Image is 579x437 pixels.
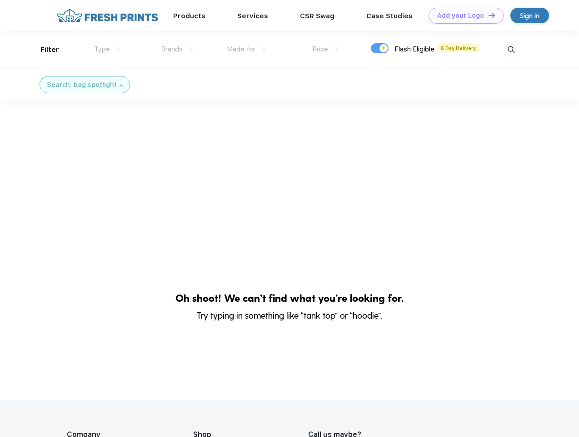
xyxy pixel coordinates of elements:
span: Price [312,45,328,53]
img: dropdown.png [262,46,265,52]
div: Add your Logo [437,12,484,20]
div: Filter [40,45,59,55]
img: filter_cancel.svg [120,84,123,87]
a: Sign in [510,8,549,23]
a: Products [173,12,205,20]
img: dropdown.png [190,46,193,52]
div: Search: bag spotlight [47,80,117,90]
img: dropdown.png [335,46,338,52]
img: desktop_search.svg [504,42,519,57]
img: fo%20logo%202.webp [54,8,161,24]
div: Sign in [520,10,539,21]
img: dropdown.png [117,46,120,52]
span: Flash Eligible [394,45,434,53]
span: Made for [227,45,255,53]
span: Brands [161,45,183,53]
img: DT [489,13,495,18]
span: Type [94,45,110,53]
span: 5 Day Delivery [438,44,479,52]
